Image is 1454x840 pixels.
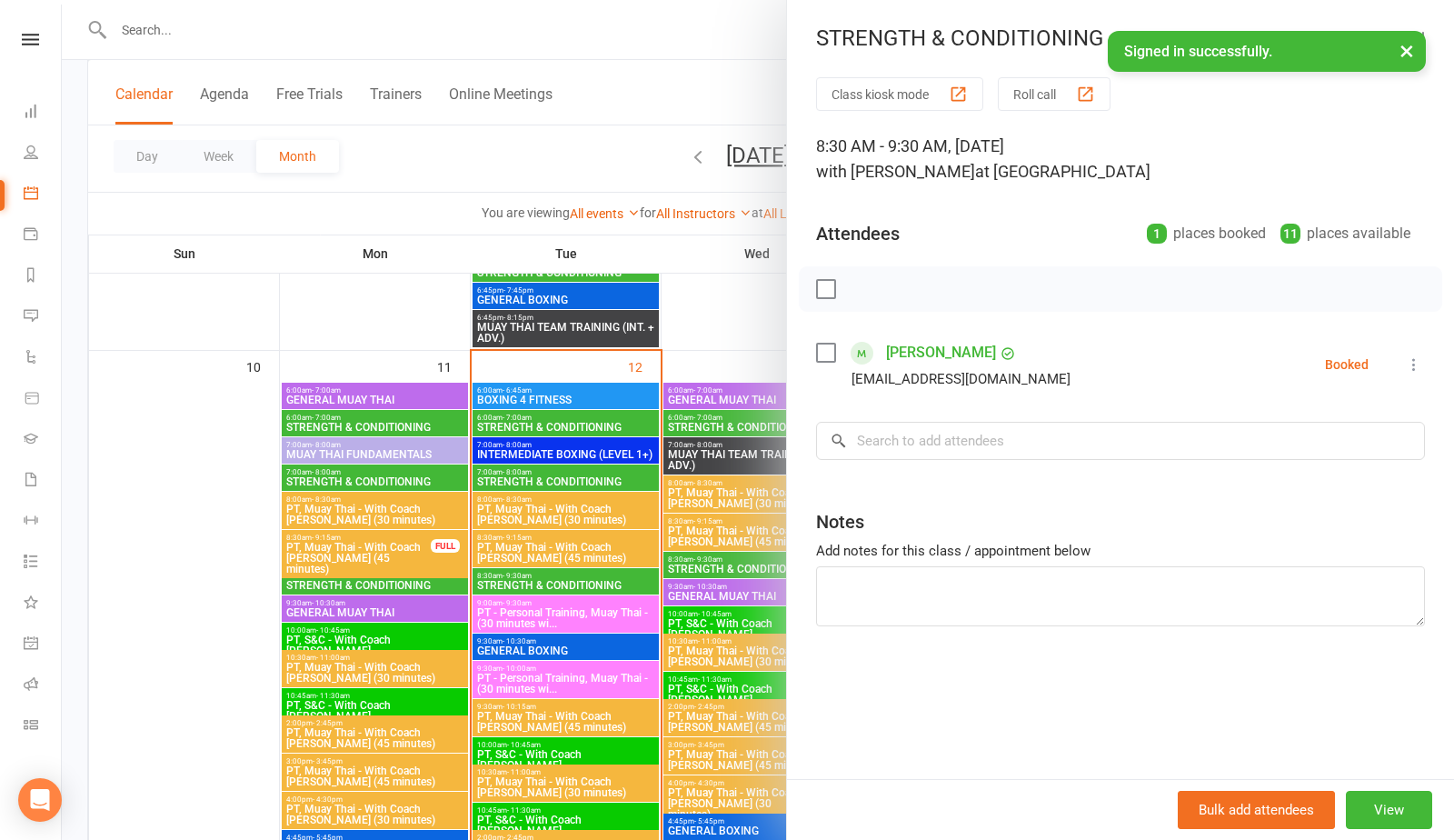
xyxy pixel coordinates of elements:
[816,221,900,246] div: Attendees
[18,778,62,822] div: Open Intercom Messenger
[816,77,983,111] button: Class kiosk mode
[24,665,61,706] a: Roll call kiosk mode
[886,338,996,367] a: [PERSON_NAME]
[816,509,864,535] div: Notes
[24,175,61,215] a: Calendar
[1178,791,1335,829] button: Bulk add attendees
[787,25,1454,51] div: STRENGTH & CONDITIONING
[24,256,61,297] a: Reports
[1280,221,1410,246] div: places available
[24,706,61,747] a: Class kiosk mode
[1147,221,1266,246] div: places booked
[1390,31,1423,70] button: ×
[1280,224,1300,244] div: 11
[1325,358,1369,371] div: Booked
[816,422,1425,460] input: Search to add attendees
[998,77,1110,111] button: Roll call
[851,367,1071,391] div: [EMAIL_ADDRESS][DOMAIN_NAME]
[24,215,61,256] a: Payments
[24,379,61,420] a: Product Sales
[816,540,1425,562] div: Add notes for this class / appointment below
[975,162,1150,181] span: at [GEOGRAPHIC_DATA]
[1147,224,1167,244] div: 1
[24,584,61,625] a: What's New
[24,625,61,665] a: General attendance kiosk mode
[24,93,61,134] a: Dashboard
[24,134,61,175] a: People
[816,134,1425,185] div: 8:30 AM - 9:30 AM, [DATE]
[1124,43,1272,60] span: Signed in successfully.
[816,162,975,181] span: with [PERSON_NAME]
[1346,791,1432,829] button: View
